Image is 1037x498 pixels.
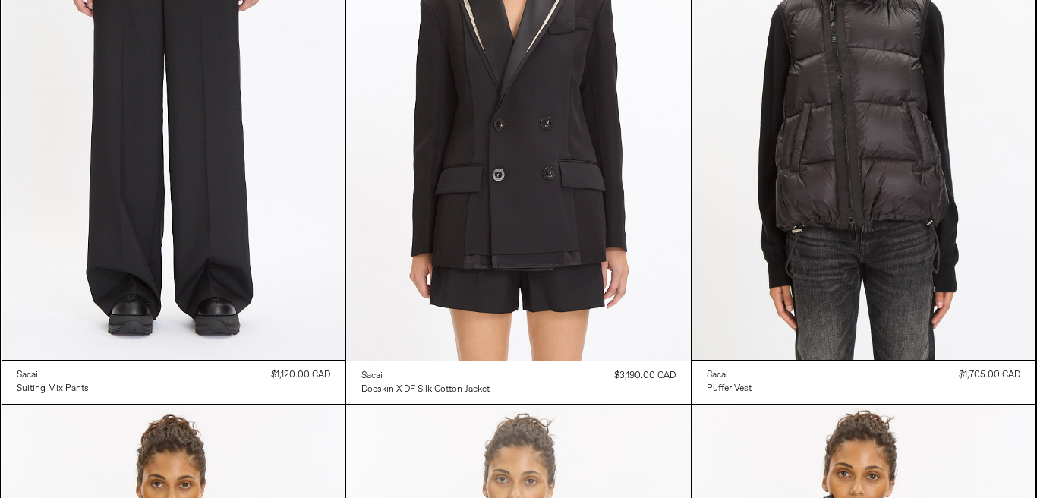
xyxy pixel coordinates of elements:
div: $1,120.00 CAD [271,368,330,382]
div: Sacai [707,369,728,382]
a: Doeskin x DF Silk Cotton Jacket [361,383,490,396]
a: Sacai [361,369,490,383]
div: $3,190.00 CAD [614,369,676,383]
div: $1,705.00 CAD [959,368,1020,382]
div: Sacai [361,370,383,383]
div: Puffer Vest [707,383,752,396]
a: Suiting Mix Pants [17,382,89,396]
a: Puffer Vest [707,382,752,396]
div: Suiting Mix Pants [17,383,89,396]
a: Sacai [17,368,89,382]
div: Sacai [17,369,38,382]
a: Sacai [707,368,752,382]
